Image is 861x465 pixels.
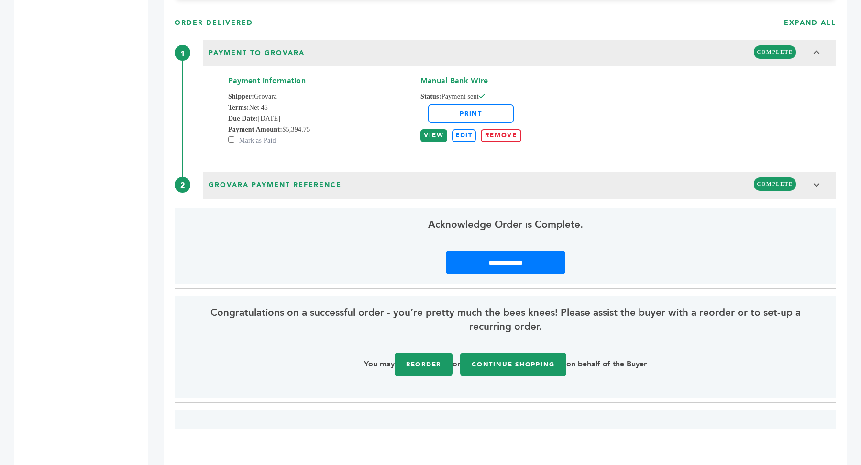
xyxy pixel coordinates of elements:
[228,124,420,135] span: $5,394.75
[395,353,453,376] a: Reorder
[228,115,258,122] strong: Due Date:
[452,129,476,142] label: EDIT
[201,353,809,376] p: You may or on behalf of the Buyer
[206,45,308,61] span: Payment to Grovara
[420,93,442,100] strong: Status:
[428,104,514,123] a: Print
[428,218,583,232] span: Acknowledge Order is Complete.
[481,129,521,142] a: REMOVE
[228,113,420,124] span: [DATE]
[175,18,253,28] h3: ORDER DElIVERED
[420,129,447,142] a: VIEW
[201,306,809,333] span: Congratulations on a successful order - you’re pretty much the bees knees! Please assist the buye...
[206,177,344,193] span: Grovara Payment Reference
[460,353,566,376] a: Continue Shopping
[228,102,420,113] span: Net 45
[228,126,282,133] strong: Payment Amount:
[228,104,249,111] strong: Terms:
[784,18,836,28] h3: EXPAND ALL
[228,136,234,143] input: Mark as Paid
[228,93,254,100] strong: Shipper:
[420,76,526,91] h4: Manual Bank Wire
[754,177,796,190] span: COMPLETE
[420,91,526,102] span: Payment sent
[228,91,420,102] span: Grovara
[228,137,276,144] label: Mark as Paid
[228,76,420,91] h4: Payment information
[754,45,796,58] span: COMPLETE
